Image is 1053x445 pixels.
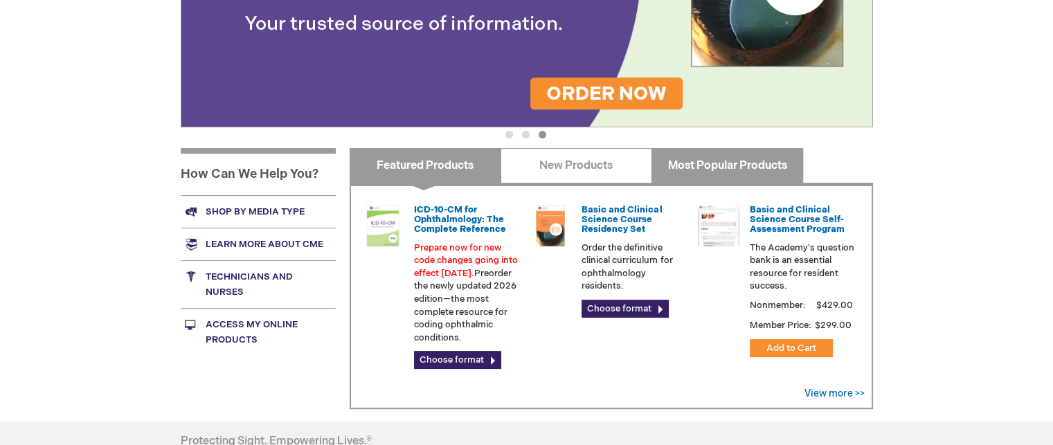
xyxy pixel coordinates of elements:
[539,131,546,138] button: 3 of 3
[750,242,855,293] p: The Academy's question bank is an essential resource for resident success.
[414,204,506,235] a: ICD-10-CM for Ophthalmology: The Complete Reference
[814,300,855,311] span: $429.00
[414,242,519,345] p: Preorder the newly updated 2026 edition—the most complete resource for coding ophthalmic conditions.
[750,297,806,314] strong: Nonmember:
[181,148,336,195] h1: How Can We Help You?
[181,195,336,228] a: Shop by media type
[505,131,513,138] button: 1 of 3
[750,339,833,357] button: Add to Cart
[181,228,336,260] a: Learn more about CME
[522,131,530,138] button: 2 of 3
[414,242,518,279] font: Prepare now for new code changes going into effect [DATE].
[350,148,501,183] a: Featured Products
[804,388,865,399] a: View more >>
[698,205,739,246] img: bcscself_20.jpg
[362,205,404,246] img: 0120008u_42.png
[766,343,816,354] span: Add to Cart
[530,205,571,246] img: 02850963u_47.png
[651,148,803,183] a: Most Popular Products
[414,351,501,369] a: Choose format
[813,320,854,331] span: $299.00
[181,308,336,356] a: Access My Online Products
[181,260,336,308] a: Technicians and nurses
[750,320,811,331] strong: Member Price:
[750,204,845,235] a: Basic and Clinical Science Course Self-Assessment Program
[582,204,662,235] a: Basic and Clinical Science Course Residency Set
[582,300,669,318] a: Choose format
[582,242,687,293] p: Order the definitive clinical curriculum for ophthalmology residents.
[501,148,652,183] a: New Products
